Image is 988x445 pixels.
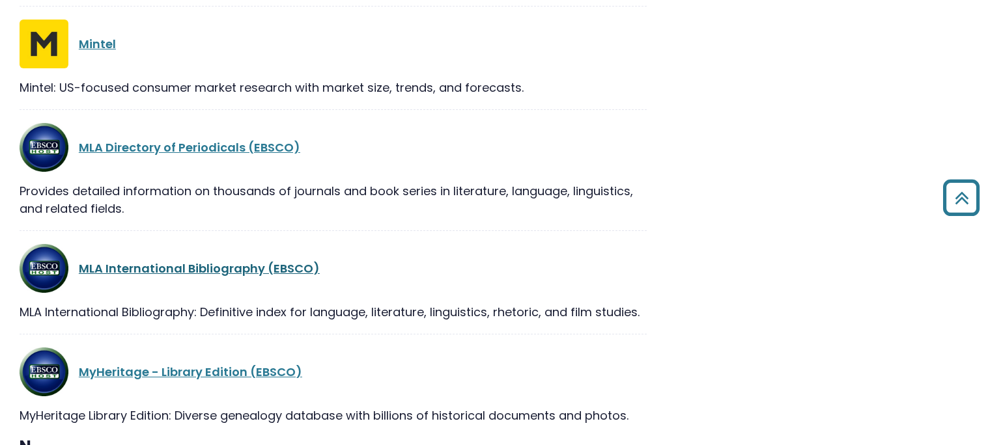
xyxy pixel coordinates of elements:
[938,185,985,209] a: Back to Top
[79,36,116,52] a: Mintel
[20,303,647,321] div: MLA International Bibliography: Definitive index for language, literature, linguistics, rhetoric,...
[79,364,302,380] a: MyHeritage - Library Edition (EBSCO)
[79,139,300,155] a: MLA Directory of Periodicals (EBSCO)
[79,260,320,276] a: MLA International Bibliography (EBSCO)
[20,407,647,424] div: MyHeritage Library Edition: Diverse genealogy database with billions of historical documents and ...
[20,182,647,217] div: Provides detailed information on thousands of journals and book series in literature, language, l...
[20,79,647,96] div: Mintel: US-focused consumer market research with market size, trends, and forecasts.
